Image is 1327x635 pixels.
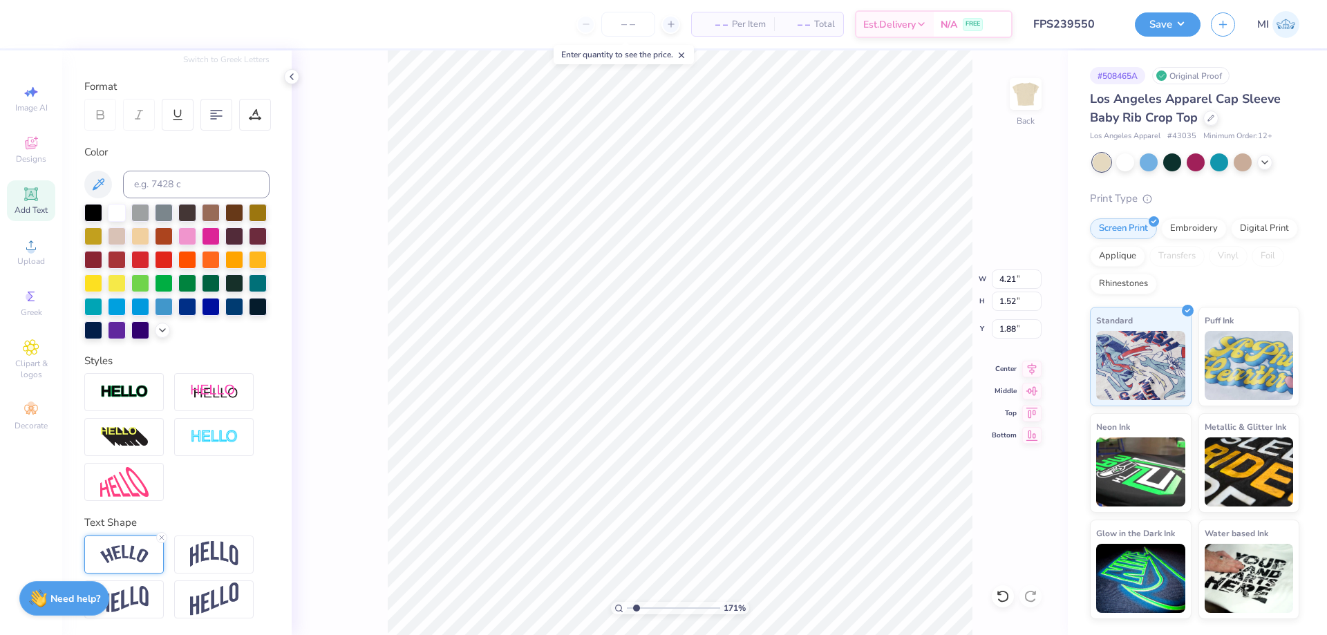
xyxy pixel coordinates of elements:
div: Applique [1090,246,1145,267]
img: Arc [100,545,149,564]
strong: Need help? [50,592,100,605]
input: – – [601,12,655,37]
img: Back [1012,80,1039,108]
span: # 43035 [1167,131,1196,142]
img: Neon Ink [1096,437,1185,506]
span: Center [992,364,1017,374]
div: # 508465A [1090,67,1145,84]
img: Negative Space [190,429,238,445]
div: Transfers [1149,246,1205,267]
input: Untitled Design [1023,10,1124,38]
span: FREE [966,19,980,29]
span: Standard [1096,313,1133,328]
span: 171 % [724,602,746,614]
div: Format [84,79,271,95]
span: Add Text [15,205,48,216]
span: N/A [941,17,957,32]
img: Flag [100,586,149,613]
span: Middle [992,386,1017,396]
img: Standard [1096,331,1185,400]
span: Greek [21,307,42,318]
span: Los Angeles Apparel [1090,131,1160,142]
button: Switch to Greek Letters [183,54,270,65]
span: Top [992,408,1017,418]
img: Puff Ink [1205,331,1294,400]
span: Los Angeles Apparel Cap Sleeve Baby Rib Crop Top [1090,91,1281,126]
span: Image AI [15,102,48,113]
img: Glow in the Dark Ink [1096,544,1185,613]
div: Vinyl [1209,246,1248,267]
span: – – [700,17,728,32]
img: Rise [190,582,238,616]
span: Upload [17,256,45,267]
img: 3d Illusion [100,426,149,448]
span: Decorate [15,420,48,431]
a: MI [1257,11,1299,38]
div: Color [84,144,270,160]
div: Original Proof [1152,67,1230,84]
div: Styles [84,353,270,369]
span: Puff Ink [1205,313,1234,328]
div: Foil [1252,246,1284,267]
span: MI [1257,17,1269,32]
span: Per Item [732,17,766,32]
img: Water based Ink [1205,544,1294,613]
span: Metallic & Glitter Ink [1205,419,1286,434]
img: Shadow [190,383,238,401]
img: Metallic & Glitter Ink [1205,437,1294,506]
span: – – [782,17,810,32]
div: Embroidery [1161,218,1227,239]
div: Print Type [1090,191,1299,207]
span: Total [814,17,835,32]
div: Digital Print [1231,218,1298,239]
img: Mark Isaac [1272,11,1299,38]
img: Free Distort [100,467,149,497]
span: Minimum Order: 12 + [1203,131,1272,142]
div: Text Shape [84,515,270,531]
span: Water based Ink [1205,526,1268,540]
input: e.g. 7428 c [123,171,270,198]
span: Glow in the Dark Ink [1096,526,1175,540]
div: Rhinestones [1090,274,1157,294]
span: Designs [16,153,46,164]
span: Est. Delivery [863,17,916,32]
div: Enter quantity to see the price. [554,45,694,64]
button: Save [1135,12,1201,37]
div: Screen Print [1090,218,1157,239]
img: Arch [190,541,238,567]
span: Clipart & logos [7,358,55,380]
img: Stroke [100,384,149,400]
div: Back [1017,115,1035,127]
span: Neon Ink [1096,419,1130,434]
span: Bottom [992,430,1017,440]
